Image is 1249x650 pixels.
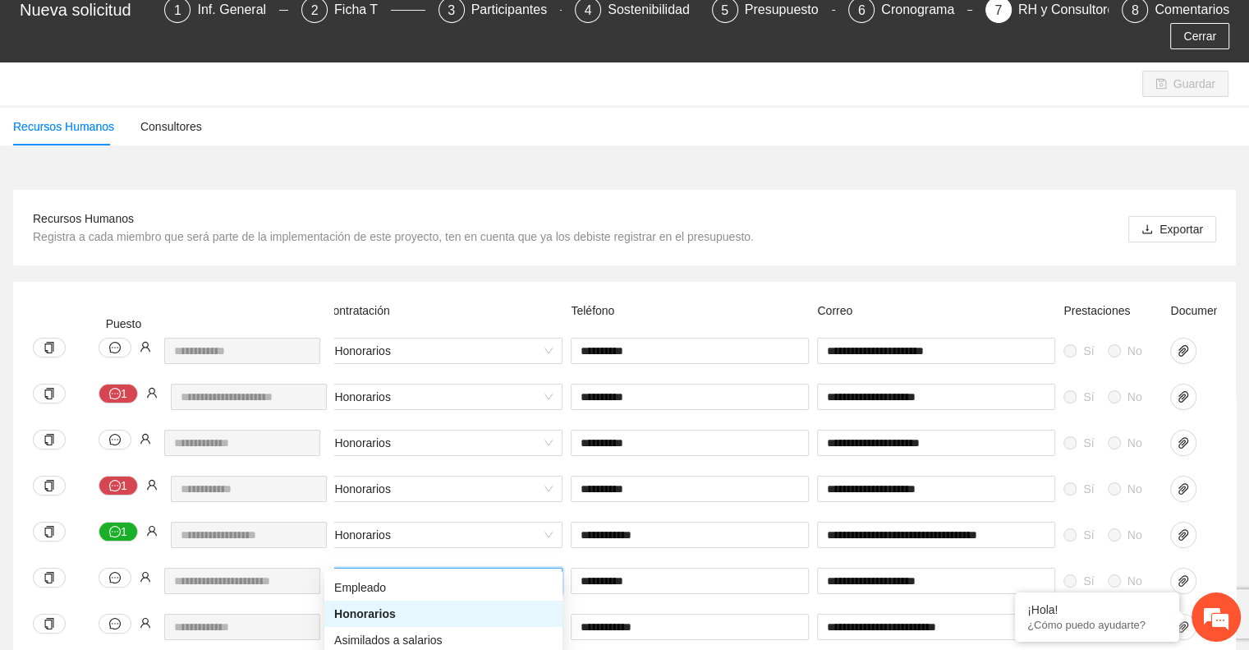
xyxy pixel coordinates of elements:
[109,434,121,445] span: message
[1121,526,1149,544] span: No
[109,342,121,353] span: message
[33,568,66,588] button: copy
[334,579,553,597] div: Empleado
[109,572,121,583] span: message
[99,338,131,357] button: message
[311,3,319,17] span: 2
[1170,568,1196,594] button: paper-clip
[334,523,553,547] span: Honorarios
[44,434,55,445] span: copy
[1063,304,1130,317] span: Prestaciones
[44,342,55,353] span: copy
[1128,216,1216,242] button: downloadExportar
[1170,384,1196,410] button: paper-clip
[109,618,121,629] span: message
[174,3,181,17] span: 1
[1170,23,1229,49] button: Cerrar
[140,617,151,629] span: user
[1077,526,1100,544] span: Sí
[334,339,553,363] span: Honorarios
[99,384,138,403] button: message1
[1121,572,1149,590] span: No
[44,618,55,629] span: copy
[146,387,158,399] span: user
[146,479,158,491] span: user
[140,118,202,136] div: Consultores
[8,449,313,506] textarea: Escriba su mensaje y pulse “Intro”
[33,430,66,449] button: copy
[585,3,592,17] span: 4
[99,522,138,542] button: message1
[1170,304,1235,317] span: Documentos
[1170,614,1196,640] button: paper-clip
[109,480,121,493] span: message
[1077,480,1100,498] span: Sí
[1171,482,1196,496] span: paper-clip
[99,614,131,634] button: message
[140,571,151,583] span: user
[33,230,754,243] span: Registra a cada miembro que será parte de la implementación de este proyecto, ten en cuenta que y...
[95,219,227,385] span: Estamos en línea.
[1121,480,1149,498] span: No
[140,433,151,445] span: user
[324,304,389,317] span: Contratación
[1077,434,1100,452] span: Sí
[1141,224,1153,237] span: download
[1171,436,1196,449] span: paper-clip
[44,388,55,399] span: copy
[33,384,66,403] button: copy
[448,3,455,17] span: 3
[1170,522,1196,548] button: paper-clip
[1170,476,1196,502] button: paper-clip
[33,212,134,225] span: Recursos Humanos
[1171,620,1196,634] span: paper-clip
[146,525,158,537] span: user
[324,601,563,627] div: Honorarios
[33,614,66,634] button: copy
[334,477,553,501] span: Honorarios
[324,574,563,601] div: Empleado
[334,431,553,455] span: Honorarios
[1171,344,1196,357] span: paper-clip
[44,526,55,537] span: copy
[1077,388,1100,406] span: Sí
[1183,27,1216,45] span: Cerrar
[269,8,309,48] div: Minimizar ventana de chat en vivo
[85,84,276,105] div: Chatee con nosotros ahora
[1121,434,1149,452] span: No
[721,3,728,17] span: 5
[1171,390,1196,403] span: paper-clip
[571,304,614,317] span: Teléfono
[44,572,55,583] span: copy
[1170,338,1196,364] button: paper-clip
[1121,388,1149,406] span: No
[99,568,131,588] button: message
[1077,572,1100,590] span: Sí
[334,385,553,409] span: Honorarios
[1142,71,1228,97] button: saveGuardar
[109,526,121,539] span: message
[1171,574,1196,588] span: paper-clip
[33,522,66,542] button: copy
[1170,430,1196,456] button: paper-clip
[334,569,553,593] span: Honorarios
[1027,619,1167,631] p: ¿Cómo puedo ayudarte?
[33,476,66,496] button: copy
[106,317,142,330] span: Puesto
[13,118,114,136] div: Recursos Humanos
[99,476,138,496] button: message1
[817,304,852,317] span: Correo
[994,3,1002,17] span: 7
[109,388,121,401] span: message
[99,430,131,449] button: message
[334,631,553,649] div: Asimilados a salarios
[44,480,55,491] span: copy
[33,338,66,357] button: copy
[1132,3,1139,17] span: 8
[334,605,553,623] div: Honorarios
[1171,528,1196,542] span: paper-clip
[1121,342,1149,360] span: No
[1027,603,1167,616] div: ¡Hola!
[858,3,866,17] span: 6
[1077,342,1100,360] span: Sí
